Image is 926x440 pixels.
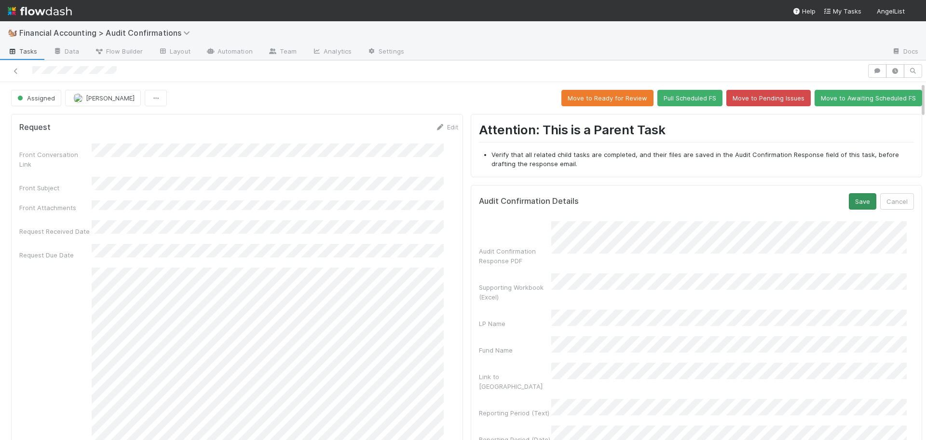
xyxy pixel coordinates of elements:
[561,90,654,106] button: Move to Ready for Review
[877,7,905,15] span: AngelList
[479,345,551,355] div: Fund Name
[359,44,412,60] a: Settings
[19,28,195,38] span: Financial Accounting > Audit Confirmations
[479,246,551,266] div: Audit Confirmation Response PDF
[95,46,143,56] span: Flow Builder
[909,7,918,16] img: avatar_030f5503-c087-43c2-95d1-dd8963b2926c.png
[849,193,876,210] button: Save
[479,283,551,302] div: Supporting Workbook (Excel)
[479,122,914,142] h1: Attention: This is a Parent Task
[19,250,92,260] div: Request Due Date
[8,3,72,19] img: logo-inverted-e16ddd16eac7371096b0.svg
[198,44,260,60] a: Automation
[436,123,458,131] a: Edit
[726,90,811,106] button: Move to Pending Issues
[19,203,92,213] div: Front Attachments
[657,90,722,106] button: Pull Scheduled FS
[823,6,861,16] a: My Tasks
[19,123,51,132] h5: Request
[73,93,83,103] img: avatar_fee1282a-8af6-4c79-b7c7-bf2cfad99775.png
[792,6,816,16] div: Help
[86,94,135,102] span: [PERSON_NAME]
[19,227,92,236] div: Request Received Date
[884,44,926,60] a: Docs
[8,46,38,56] span: Tasks
[304,44,359,60] a: Analytics
[479,372,551,391] div: Link to [GEOGRAPHIC_DATA]
[880,193,914,210] button: Cancel
[8,28,17,37] span: 🐿️
[45,44,87,60] a: Data
[11,90,61,106] button: Assigned
[491,150,914,169] li: Verify that all related child tasks are completed, and their files are saved in the Audit Confirm...
[260,44,304,60] a: Team
[150,44,198,60] a: Layout
[479,408,551,418] div: Reporting Period (Text)
[823,7,861,15] span: My Tasks
[479,197,579,206] h5: Audit Confirmation Details
[479,319,551,328] div: LP Name
[815,90,922,106] button: Move to Awaiting Scheduled FS
[15,94,55,102] span: Assigned
[19,150,92,169] div: Front Conversation Link
[65,90,141,106] button: [PERSON_NAME]
[19,183,92,193] div: Front Subject
[87,44,150,60] a: Flow Builder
